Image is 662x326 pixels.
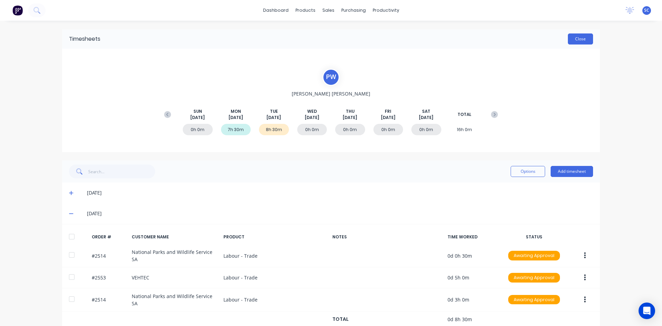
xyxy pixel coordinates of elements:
[505,234,563,240] div: STATUS
[508,273,560,283] div: Awaiting Approval
[132,234,218,240] div: CUSTOMER NAME
[297,124,327,135] div: 0h 0m
[343,115,357,121] span: [DATE]
[319,5,338,16] div: sales
[508,273,560,283] button: Awaiting Approval
[332,234,442,240] div: NOTES
[267,115,281,121] span: [DATE]
[231,108,241,115] span: MON
[639,303,655,319] div: Open Intercom Messenger
[92,234,126,240] div: ORDER #
[87,210,593,217] div: [DATE]
[508,251,560,260] div: Awaiting Approval
[292,90,370,97] span: [PERSON_NAME] [PERSON_NAME]
[270,108,278,115] span: TUE
[448,234,499,240] div: TIME WORKED
[346,108,354,115] span: THU
[229,115,243,121] span: [DATE]
[511,166,545,177] button: Options
[307,108,317,115] span: WED
[183,124,213,135] div: 0h 0m
[450,124,480,135] div: 16h 0m
[338,5,369,16] div: purchasing
[87,189,593,197] div: [DATE]
[568,33,593,45] button: Close
[551,166,593,177] button: Add timesheet
[322,69,340,86] div: P W
[260,5,292,16] a: dashboard
[12,5,23,16] img: Factory
[508,295,560,305] button: Awaiting Approval
[381,115,395,121] span: [DATE]
[411,124,441,135] div: 0h 0m
[458,111,471,118] span: TOTAL
[259,124,289,135] div: 8h 30m
[385,108,391,115] span: FRI
[369,5,403,16] div: productivity
[644,7,649,13] span: SC
[508,295,560,305] div: Awaiting Approval
[221,124,251,135] div: 7h 30m
[69,35,100,43] div: Timesheets
[335,124,365,135] div: 0h 0m
[422,108,430,115] span: SAT
[88,165,156,178] input: Search...
[292,5,319,16] div: products
[305,115,319,121] span: [DATE]
[223,234,327,240] div: PRODUCT
[190,115,205,121] span: [DATE]
[193,108,202,115] span: SUN
[508,250,560,261] button: Awaiting Approval
[419,115,433,121] span: [DATE]
[373,124,403,135] div: 0h 0m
